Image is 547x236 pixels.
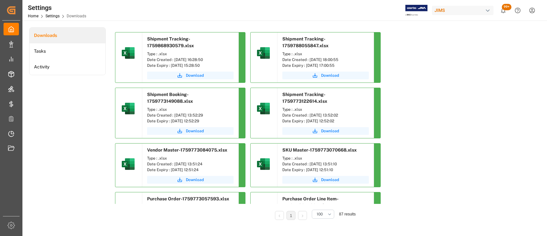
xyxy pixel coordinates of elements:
div: Date Created : [DATE] 13:52:02 [282,112,369,118]
span: Purchase Order-1759773057593.xlsx [147,196,229,201]
div: Type : .xlsx [282,155,369,161]
a: Settings [46,14,60,18]
img: microsoft-excel-2019--v1.png [256,45,271,61]
button: Download [282,127,369,135]
img: microsoft-excel-2019--v1.png [120,101,136,116]
span: Vendor Master-1759773084075.xlsx [147,147,227,153]
button: open menu [312,210,334,219]
div: Date Expiry : [DATE] 12:52:29 [147,118,234,124]
a: Tasks [29,43,105,59]
div: Type : .xlsx [147,51,234,57]
img: microsoft-excel-2019--v1.png [120,45,136,61]
span: Download [186,177,204,183]
button: Help Center [510,3,525,18]
span: Download [186,73,204,78]
div: Type : .xlsx [282,107,369,112]
button: Download [282,72,369,79]
div: Type : .xlsx [147,107,234,112]
img: microsoft-excel-2019--v1.png [256,156,271,172]
a: Downloads [29,28,105,43]
img: Exertis%20JAM%20-%20Email%20Logo.jpg_1722504956.jpg [405,5,427,16]
div: Date Expiry : [DATE] 12:51:10 [282,167,369,173]
span: Shipment Tracking-1759788055847.xlsx [282,36,328,48]
div: Type : .xlsx [147,155,234,161]
span: Shipment Booking-1759773149088.xlsx [147,92,193,104]
div: Date Created : [DATE] 18:00:55 [282,57,369,63]
span: 87 results [339,212,356,216]
div: Date Created : [DATE] 13:51:24 [147,161,234,167]
a: Home [28,14,38,18]
a: 1 [290,214,292,218]
span: 100 [317,211,323,217]
button: Download [147,176,234,184]
div: JIMS [432,6,493,15]
span: Shipment Tracking-1759868930579.xlsx [147,36,194,48]
span: Download [321,128,339,134]
div: Date Created : [DATE] 16:28:50 [147,57,234,63]
li: Previous Page [275,211,284,220]
span: Download [321,73,339,78]
button: JIMS [432,4,496,16]
div: Settings [28,3,86,13]
span: Shipment Tracking-1759773122614.xlsx [282,92,327,104]
a: Activity [29,59,105,75]
span: 99+ [502,4,511,10]
div: Date Created : [DATE] 13:52:29 [147,112,234,118]
button: show 101 new notifications [496,3,510,18]
div: Date Expiry : [DATE] 15:28:50 [147,63,234,68]
li: Next Page [298,211,307,220]
div: Date Expiry : [DATE] 12:51:24 [147,167,234,173]
div: Date Expiry : [DATE] 17:00:55 [282,63,369,68]
button: Download [147,72,234,79]
div: Type : .xlsx [282,51,369,57]
li: 1 [286,211,295,220]
span: Purchase Order Line Item-1759773045094.xlsx [282,196,339,208]
button: Download [147,127,234,135]
div: Date Created : [DATE] 13:51:10 [282,161,369,167]
button: Download [282,176,369,184]
div: Date Expiry : [DATE] 12:52:02 [282,118,369,124]
span: SKU Master-1759773070668.xlsx [282,147,357,153]
img: microsoft-excel-2019--v1.png [256,101,271,116]
span: Download [321,177,339,183]
img: microsoft-excel-2019--v1.png [120,156,136,172]
span: Download [186,128,204,134]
